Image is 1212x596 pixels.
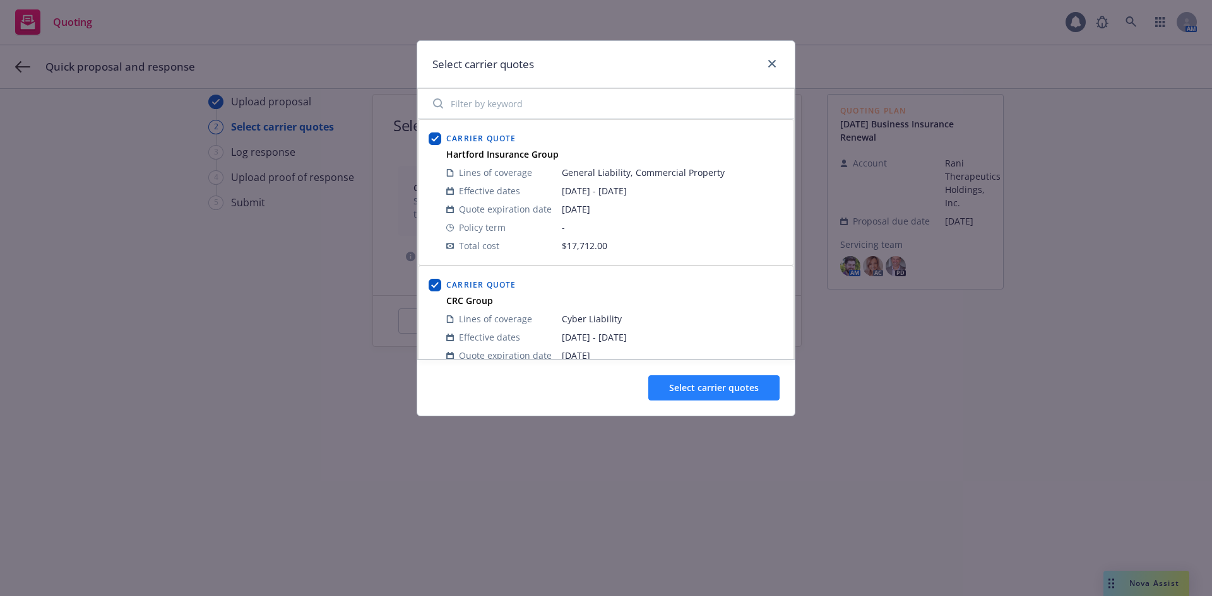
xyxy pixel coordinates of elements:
span: Effective dates [459,330,520,344]
span: Effective dates [459,184,520,197]
span: Lines of coverage [459,312,532,325]
span: - [562,221,783,234]
span: Carrier Quote [446,279,516,290]
span: $17,712.00 [562,240,607,252]
span: Carrier Quote [446,133,516,144]
span: General Liability, Commercial Property [562,166,783,179]
span: [DATE] - [DATE] [562,184,783,197]
span: Select carrier quotes [669,382,759,394]
span: [DATE] - [DATE] [562,330,783,344]
span: Quote expiration date [459,349,552,362]
span: Cyber Liability [562,312,783,325]
strong: Hartford Insurance Group [446,148,559,160]
span: [DATE] [562,349,783,362]
span: [DATE] [562,202,783,216]
span: Policy term [459,221,506,234]
span: Lines of coverage [459,166,532,179]
h1: Select carrier quotes [432,56,534,73]
span: Total cost [459,239,499,252]
a: close [764,56,780,71]
button: Select carrier quotes [648,375,780,400]
span: Quote expiration date [459,202,552,216]
input: Filter by keyword [425,91,787,116]
strong: CRC Group [446,295,493,307]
